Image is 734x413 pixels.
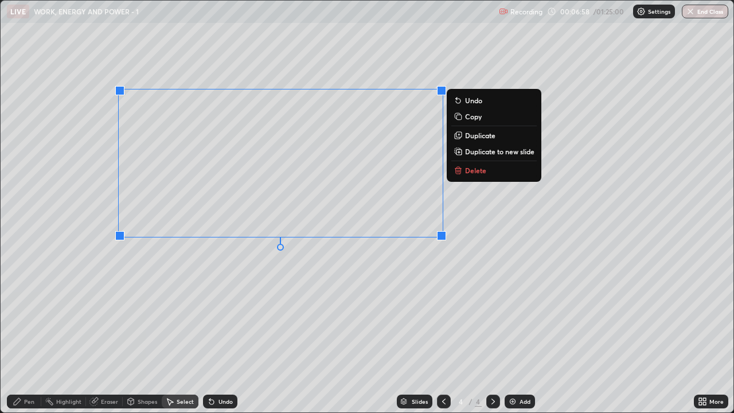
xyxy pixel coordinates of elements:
p: LIVE [10,7,26,16]
button: Undo [451,93,537,107]
button: Copy [451,110,537,123]
button: Delete [451,163,537,177]
p: Undo [465,96,482,105]
p: WORK, ENERGY AND POWER - 1 [34,7,139,16]
div: 4 [455,398,467,405]
p: Duplicate [465,131,495,140]
div: / [469,398,473,405]
div: More [709,399,724,404]
div: Add [520,399,530,404]
p: Settings [648,9,670,14]
button: Duplicate [451,128,537,142]
p: Delete [465,166,486,175]
div: Pen [24,399,34,404]
div: Slides [412,399,428,404]
div: Shapes [138,399,157,404]
button: End Class [682,5,728,18]
button: Duplicate to new slide [451,145,537,158]
p: Recording [510,7,542,16]
p: Duplicate to new slide [465,147,534,156]
div: Eraser [101,399,118,404]
img: recording.375f2c34.svg [499,7,508,16]
img: class-settings-icons [637,7,646,16]
div: Select [177,399,194,404]
div: Undo [218,399,233,404]
div: 4 [475,396,482,407]
img: add-slide-button [508,397,517,406]
div: Highlight [56,399,81,404]
p: Copy [465,112,482,121]
img: end-class-cross [686,7,695,16]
